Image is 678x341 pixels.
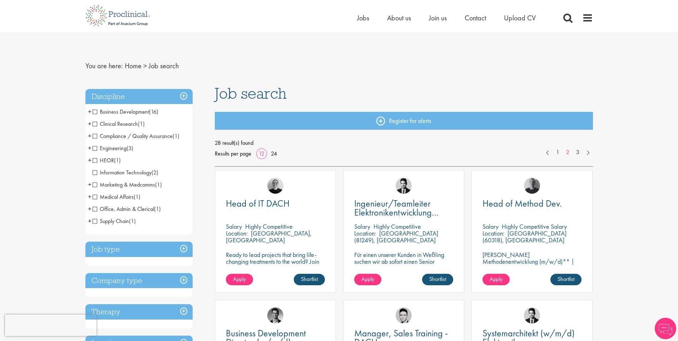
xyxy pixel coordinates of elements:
h3: Company type [85,273,193,288]
span: Information Technology [93,169,158,176]
span: Job search [215,84,287,103]
span: Apply [490,275,503,283]
span: Supply Chain [93,217,136,225]
span: HEOR [93,157,121,164]
p: Ready to lead projects that bring life-changing treatments to the world? Join our client at the f... [226,251,325,285]
span: (1) [134,193,140,201]
span: (3) [127,144,133,152]
span: Engineering [93,144,127,152]
img: Connor Lynes [396,307,412,323]
a: 2 [563,148,573,157]
iframe: reCAPTCHA [5,315,96,336]
span: > [143,61,147,70]
a: Apply [354,274,381,285]
span: Location: [354,229,376,237]
span: + [88,130,91,141]
span: (1) [155,181,162,188]
span: Job search [149,61,179,70]
img: Max Slevogt [267,307,283,323]
a: Shortlist [294,274,325,285]
img: Thomas Wenig [524,307,540,323]
span: Apply [361,275,374,283]
p: Highly Competitive Salary [502,222,567,231]
span: Apply [233,275,246,283]
span: Location: [482,229,504,237]
span: Ingenieur/Teamleiter Elektronikentwicklung Aviation (m/w/d) [354,197,439,227]
span: Compliance / Quality Assurance [93,132,179,140]
h3: Discipline [85,89,193,104]
span: Office, Admin & Clerical [93,205,161,213]
span: Salary [354,222,370,231]
span: + [88,216,91,226]
span: + [88,191,91,202]
span: (16) [149,108,158,115]
span: Clinical Research [93,120,145,128]
a: 3 [573,148,583,157]
span: Marketing & Medcomms [93,181,155,188]
img: Felix Zimmer [524,178,540,194]
a: breadcrumb link [125,61,142,70]
a: 1 [553,148,563,157]
a: 24 [268,150,279,157]
span: Location: [226,229,248,237]
span: + [88,179,91,190]
span: (1) [173,132,179,140]
span: (1) [129,217,136,225]
p: [GEOGRAPHIC_DATA] (81249), [GEOGRAPHIC_DATA] [354,229,438,244]
a: Ingenieur/Teamleiter Elektronikentwicklung Aviation (m/w/d) [354,199,453,217]
span: Contact [465,13,486,23]
a: Shortlist [422,274,453,285]
p: Highly Competitive [373,222,421,231]
span: Medical Affairs [93,193,134,201]
span: Join us [429,13,447,23]
a: Apply [482,274,510,285]
span: You are here: [85,61,123,70]
p: Für einen unserer Kunden in Weßling suchen wir ab sofort einen Senior Electronics Engineer Avioni... [354,251,453,278]
span: (1) [138,120,145,128]
p: [GEOGRAPHIC_DATA], [GEOGRAPHIC_DATA] [226,229,312,244]
img: Thomas Wenig [396,178,412,194]
span: (1) [154,205,161,213]
a: Head of IT DACH [226,199,325,208]
a: Shortlist [550,274,582,285]
span: Office, Admin & Clerical [93,205,154,213]
span: Salary [482,222,499,231]
h3: Therapy [85,304,193,320]
span: + [88,118,91,129]
span: + [88,106,91,117]
span: 28 result(s) found [215,138,593,148]
a: Jobs [357,13,369,23]
span: + [88,143,91,153]
span: (2) [152,169,158,176]
span: Business Development [93,108,149,115]
p: [PERSON_NAME] Methodenentwicklung (m/w/d)** | Dauerhaft | Biowissenschaften | [GEOGRAPHIC_DATA] (... [482,251,582,285]
span: Medical Affairs [93,193,140,201]
span: Salary [226,222,242,231]
p: [GEOGRAPHIC_DATA] (60318), [GEOGRAPHIC_DATA] [482,229,566,244]
a: Upload CV [504,13,536,23]
h3: Job type [85,242,193,257]
span: Supply Chain [93,217,129,225]
span: Head of IT DACH [226,197,289,209]
a: Register for alerts [215,112,593,130]
span: Marketing & Medcomms [93,181,162,188]
a: Apply [226,274,253,285]
span: Results per page [215,148,251,159]
span: (1) [114,157,121,164]
span: About us [387,13,411,23]
span: Information Technology [93,169,152,176]
a: 12 [256,150,267,157]
img: Emma Pretorious [267,178,283,194]
span: Head of Method Dev. [482,197,562,209]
